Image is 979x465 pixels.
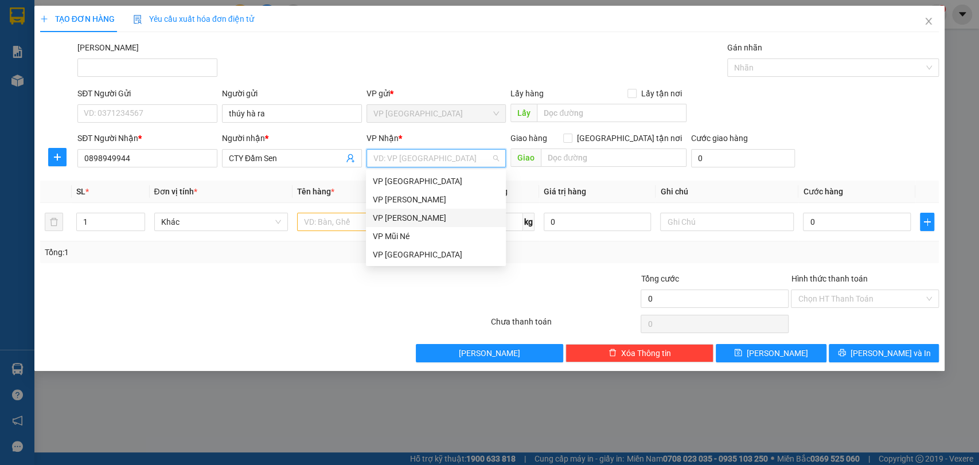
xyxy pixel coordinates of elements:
[691,134,748,143] label: Cước giao hàng
[565,344,713,362] button: deleteXóa Thông tin
[222,132,362,144] div: Người nhận
[851,347,931,360] span: [PERSON_NAME] và In
[346,154,355,163] span: user-add
[366,87,506,100] div: VP gửi
[366,172,506,190] div: VP Nha Trang
[641,274,678,283] span: Tổng cước
[912,6,945,38] button: Close
[154,187,197,196] span: Đơn vị tính
[727,43,762,52] label: Gán nhãn
[621,347,671,360] span: Xóa Thông tin
[366,209,506,227] div: VP Phan Thiết
[373,212,499,224] div: VP [PERSON_NAME]
[77,132,217,144] div: SĐT Người Nhận
[637,87,687,100] span: Lấy tận nơi
[838,349,846,358] span: printer
[490,315,640,335] div: Chưa thanh toán
[656,181,798,203] th: Ghi chú
[297,213,431,231] input: VD: Bàn, Ghế
[49,153,66,162] span: plus
[366,245,506,264] div: VP chợ Mũi Né
[510,89,544,98] span: Lấy hàng
[510,104,537,122] span: Lấy
[660,213,794,231] input: Ghi Chú
[459,347,520,360] span: [PERSON_NAME]
[366,190,506,209] div: VP Phạm Ngũ Lão
[510,134,547,143] span: Giao hàng
[373,248,499,261] div: VP [GEOGRAPHIC_DATA]
[510,149,541,167] span: Giao
[366,227,506,245] div: VP Mũi Né
[747,347,808,360] span: [PERSON_NAME]
[45,246,379,259] div: Tổng: 1
[48,148,67,166] button: plus
[921,217,934,226] span: plus
[544,213,652,231] input: 0
[76,187,85,196] span: SL
[222,87,362,100] div: Người gửi
[161,213,281,230] span: Khác
[920,213,934,231] button: plus
[77,58,217,77] input: Mã ĐH
[537,104,687,122] input: Dọc đường
[803,187,843,196] span: Cước hàng
[416,344,564,362] button: [PERSON_NAME]
[609,349,617,358] span: delete
[133,15,142,24] img: icon
[541,149,687,167] input: Dọc đường
[734,349,742,358] span: save
[373,230,499,243] div: VP Mũi Né
[45,213,63,231] button: delete
[373,193,499,206] div: VP [PERSON_NAME]
[523,213,535,231] span: kg
[77,43,139,52] label: Mã ĐH
[716,344,826,362] button: save[PERSON_NAME]
[791,274,867,283] label: Hình thức thanh toán
[373,175,499,187] div: VP [GEOGRAPHIC_DATA]
[924,17,933,26] span: close
[297,187,334,196] span: Tên hàng
[572,132,687,144] span: [GEOGRAPHIC_DATA] tận nơi
[829,344,939,362] button: printer[PERSON_NAME] và In
[691,149,795,167] input: Cước giao hàng
[40,15,48,23] span: plus
[77,87,217,100] div: SĐT Người Gửi
[373,105,500,122] span: VP Nha Trang
[40,14,115,24] span: TẠO ĐƠN HÀNG
[133,14,254,24] span: Yêu cầu xuất hóa đơn điện tử
[544,187,586,196] span: Giá trị hàng
[366,134,399,143] span: VP Nhận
